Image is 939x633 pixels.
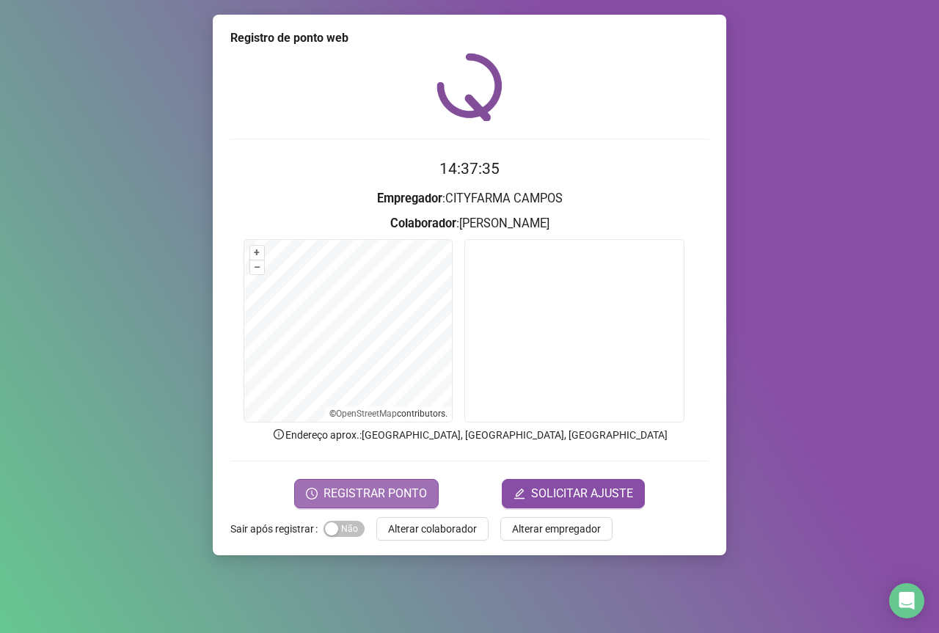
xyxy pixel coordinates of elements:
a: OpenStreetMap [336,409,397,419]
span: REGISTRAR PONTO [324,485,427,502]
button: – [250,260,264,274]
button: editSOLICITAR AJUSTE [502,479,645,508]
strong: Empregador [377,191,442,205]
span: Alterar empregador [512,521,601,537]
span: edit [514,488,525,500]
time: 14:37:35 [439,160,500,178]
span: clock-circle [306,488,318,500]
h3: : CITYFARMA CAMPOS [230,189,709,208]
div: Registro de ponto web [230,29,709,47]
span: info-circle [272,428,285,441]
div: Open Intercom Messenger [889,583,924,618]
span: Alterar colaborador [388,521,477,537]
p: Endereço aprox. : [GEOGRAPHIC_DATA], [GEOGRAPHIC_DATA], [GEOGRAPHIC_DATA] [230,427,709,443]
li: © contributors. [329,409,447,419]
button: REGISTRAR PONTO [294,479,439,508]
span: SOLICITAR AJUSTE [531,485,633,502]
h3: : [PERSON_NAME] [230,214,709,233]
img: QRPoint [436,53,503,121]
button: Alterar empregador [500,517,613,541]
strong: Colaborador [390,216,456,230]
button: Alterar colaborador [376,517,489,541]
button: + [250,246,264,260]
label: Sair após registrar [230,517,324,541]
